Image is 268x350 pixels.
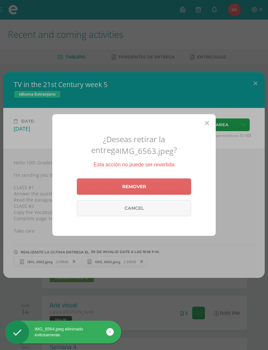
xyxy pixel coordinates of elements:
[60,134,208,156] h2: ¿Deseas retirar la entrega ?
[77,178,191,195] a: Remover
[205,119,209,127] span: Close (Esc)
[93,162,174,167] span: Esta acción no puede ser revertida
[119,145,174,156] span: IMG_6563.jpeg
[77,200,191,216] a: Cancel
[5,326,121,338] div: IMG_6564.jpeg eliminado exitosamente.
